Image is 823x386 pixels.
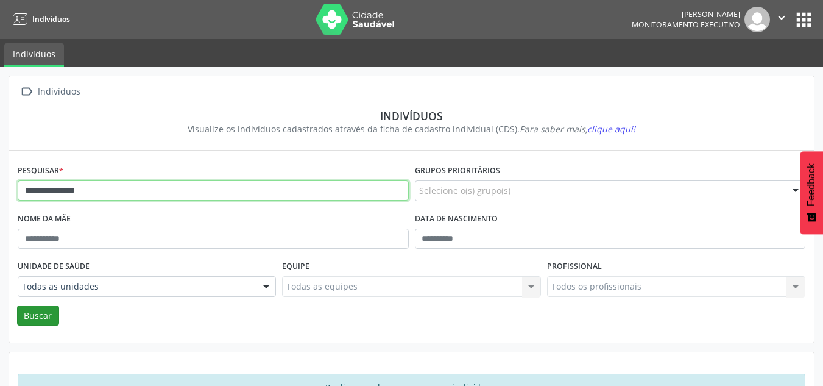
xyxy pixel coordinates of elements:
span: Indivíduos [32,14,70,24]
span: clique aqui! [587,123,635,135]
span: Todas as unidades [22,281,251,293]
label: Nome da mãe [18,210,71,229]
span: Selecione o(s) grupo(s) [419,184,510,197]
a:  Indivíduos [18,83,82,101]
label: Equipe [282,257,309,276]
div: Visualize os indivíduos cadastrados através da ficha de cadastro individual (CDS). [26,123,797,135]
button: Feedback - Mostrar pesquisa [800,151,823,234]
span: Monitoramento Executivo [632,20,740,30]
i:  [18,83,35,101]
i: Para saber mais, [520,123,635,135]
div: Indivíduos [26,109,797,123]
div: Indivíduos [35,83,82,101]
a: Indivíduos [4,43,64,67]
img: img [744,7,770,32]
button: apps [793,9,814,30]
button:  [770,7,793,32]
a: Indivíduos [9,9,70,29]
label: Grupos prioritários [415,162,500,180]
label: Pesquisar [18,162,63,180]
label: Profissional [547,257,602,276]
label: Data de nascimento [415,210,498,229]
button: Buscar [17,306,59,326]
i:  [775,11,788,24]
label: Unidade de saúde [18,257,90,276]
span: Feedback [806,163,817,206]
div: [PERSON_NAME] [632,9,740,20]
